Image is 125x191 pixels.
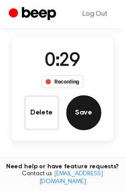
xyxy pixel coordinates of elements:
a: Log Out [74,3,116,24]
span: Contact us [5,170,120,186]
a: Beep [9,6,58,23]
button: Save Audio Record [66,95,101,130]
a: [EMAIL_ADDRESS][DOMAIN_NAME] [39,171,103,185]
span: 0:29 [45,52,80,70]
div: Recording [41,75,84,88]
button: Delete Audio Record [24,95,59,130]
